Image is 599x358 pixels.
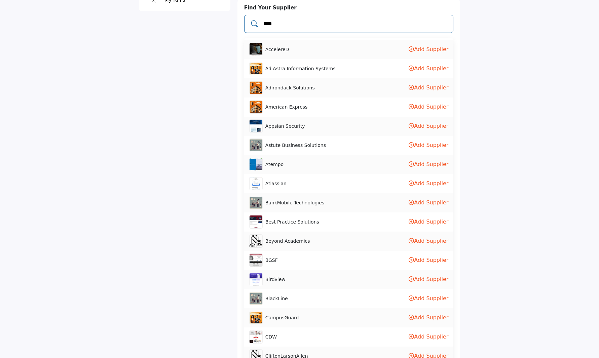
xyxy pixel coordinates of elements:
span: Best Practice Solutions [265,218,319,226]
a: Add Supplier [409,276,448,282]
a: Add Supplier [409,238,448,244]
a: Add Supplier [409,46,448,52]
input: Add and rate your suppliers [263,19,449,28]
span: BankMobile Technologies [265,199,324,206]
a: Add Supplier [409,314,448,321]
a: Add Supplier [409,333,448,340]
span: Adirondack Solutions [265,84,315,91]
a: Add Supplier [409,295,448,302]
span: Atempo [265,161,284,168]
a: Add Supplier [409,199,448,206]
span: BGSF [265,257,278,264]
img: adirondack-solutions logo [249,81,263,94]
img: best-practice-solutions logo [249,215,263,229]
span: CampusGuard [265,314,299,321]
span: Ad Astra Information Systems [265,65,336,72]
img: atlassian logo [249,177,263,190]
span: Birdview [265,276,286,283]
span: Appsian Security [265,123,305,130]
span: BlackLine [265,295,288,302]
img: bgsf logo [249,253,263,267]
a: Add Supplier [409,218,448,225]
span: American Express [265,104,308,111]
a: Add Supplier [409,257,448,263]
img: campusguard logo [249,311,263,324]
img: cdwg logo [249,330,263,344]
span: AccelereD [265,46,289,53]
img: appsian-security logo [249,119,263,133]
span: CDW [265,333,277,341]
a: Add Supplier [409,84,448,91]
span: Atlassian [265,180,287,187]
img: blackline logo [249,292,263,305]
img: ad-astra-information-systems logo [249,62,263,75]
a: Add Supplier [409,180,448,187]
img: bankmobile-technologies logo [249,196,263,209]
a: Add Supplier [409,104,448,110]
img: astute-business-solutions logo [249,138,263,152]
label: Find Your Supplier [244,4,297,12]
a: Add Supplier [409,142,448,148]
img: atempo logo [249,158,263,171]
img: accelered logo [249,43,263,56]
span: Beyond Academics [265,238,310,245]
a: Add Supplier [409,123,448,129]
span: Astute Business Solutions [265,142,326,149]
img: american-express logo [249,100,263,114]
img: birdview logo [249,273,263,286]
img: default logo [249,234,263,248]
a: Add Supplier [409,65,448,72]
a: Add Supplier [409,161,448,167]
